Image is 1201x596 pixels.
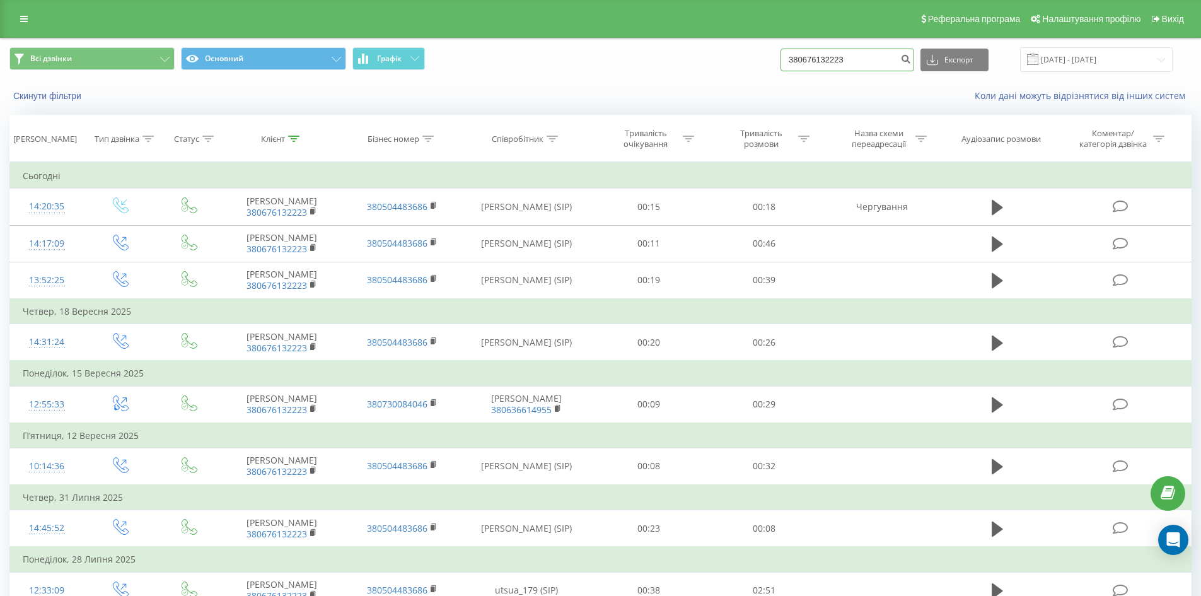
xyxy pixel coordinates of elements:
[23,268,71,293] div: 13:52:25
[222,510,342,547] td: [PERSON_NAME]
[222,189,342,225] td: [PERSON_NAME]
[247,206,307,218] a: 380676132223
[462,225,591,262] td: [PERSON_NAME] (SIP)
[492,134,543,144] div: Співробітник
[367,460,427,472] a: 380504483686
[222,262,342,299] td: [PERSON_NAME]
[928,14,1021,24] span: Реферальна програма
[1162,14,1184,24] span: Вихід
[591,324,707,361] td: 00:20
[780,49,914,71] input: Пошук за номером
[462,510,591,547] td: [PERSON_NAME] (SIP)
[707,386,822,423] td: 00:29
[10,361,1192,386] td: Понеділок, 15 Вересня 2025
[707,510,822,547] td: 00:08
[367,237,427,249] a: 380504483686
[247,465,307,477] a: 380676132223
[95,134,139,144] div: Тип дзвінка
[10,163,1192,189] td: Сьогодні
[1158,525,1188,555] div: Open Intercom Messenger
[591,225,707,262] td: 00:11
[247,404,307,416] a: 380676132223
[10,299,1192,324] td: Четвер, 18 Вересня 2025
[1042,14,1140,24] span: Налаштування профілю
[591,386,707,423] td: 00:09
[367,398,427,410] a: 380730084046
[707,225,822,262] td: 00:46
[462,324,591,361] td: [PERSON_NAME] (SIP)
[367,584,427,596] a: 380504483686
[247,528,307,540] a: 380676132223
[9,90,88,102] button: Скинути фільтри
[222,448,342,485] td: [PERSON_NAME]
[247,243,307,255] a: 380676132223
[920,49,989,71] button: Експорт
[23,392,71,417] div: 12:55:33
[591,510,707,547] td: 00:23
[845,128,912,149] div: Назва схеми переадресації
[247,279,307,291] a: 380676132223
[591,262,707,299] td: 00:19
[181,47,346,70] button: Основний
[174,134,199,144] div: Статус
[975,90,1192,102] a: Коли дані можуть відрізнятися вiд інших систем
[462,262,591,299] td: [PERSON_NAME] (SIP)
[247,342,307,354] a: 380676132223
[367,336,427,348] a: 380504483686
[222,225,342,262] td: [PERSON_NAME]
[707,189,822,225] td: 00:18
[591,189,707,225] td: 00:15
[728,128,795,149] div: Тривалість розмови
[367,274,427,286] a: 380504483686
[462,448,591,485] td: [PERSON_NAME] (SIP)
[707,262,822,299] td: 00:39
[821,189,941,225] td: Чергування
[10,547,1192,572] td: Понеділок, 28 Липня 2025
[367,201,427,213] a: 380504483686
[10,423,1192,448] td: П’ятниця, 12 Вересня 2025
[462,386,591,423] td: [PERSON_NAME]
[377,54,402,63] span: Графік
[23,231,71,256] div: 14:17:09
[612,128,680,149] div: Тривалість очікування
[30,54,72,64] span: Всі дзвінки
[13,134,77,144] div: [PERSON_NAME]
[368,134,419,144] div: Бізнес номер
[9,47,175,70] button: Всі дзвінки
[222,386,342,423] td: [PERSON_NAME]
[491,404,552,416] a: 380636614955
[23,194,71,219] div: 14:20:35
[261,134,285,144] div: Клієнт
[23,454,71,479] div: 10:14:36
[23,516,71,540] div: 14:45:52
[707,448,822,485] td: 00:32
[367,522,427,534] a: 380504483686
[707,324,822,361] td: 00:26
[961,134,1041,144] div: Аудіозапис розмови
[1076,128,1150,149] div: Коментар/категорія дзвінка
[352,47,425,70] button: Графік
[462,189,591,225] td: [PERSON_NAME] (SIP)
[591,448,707,485] td: 00:08
[10,485,1192,510] td: Четвер, 31 Липня 2025
[23,330,71,354] div: 14:31:24
[222,324,342,361] td: [PERSON_NAME]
